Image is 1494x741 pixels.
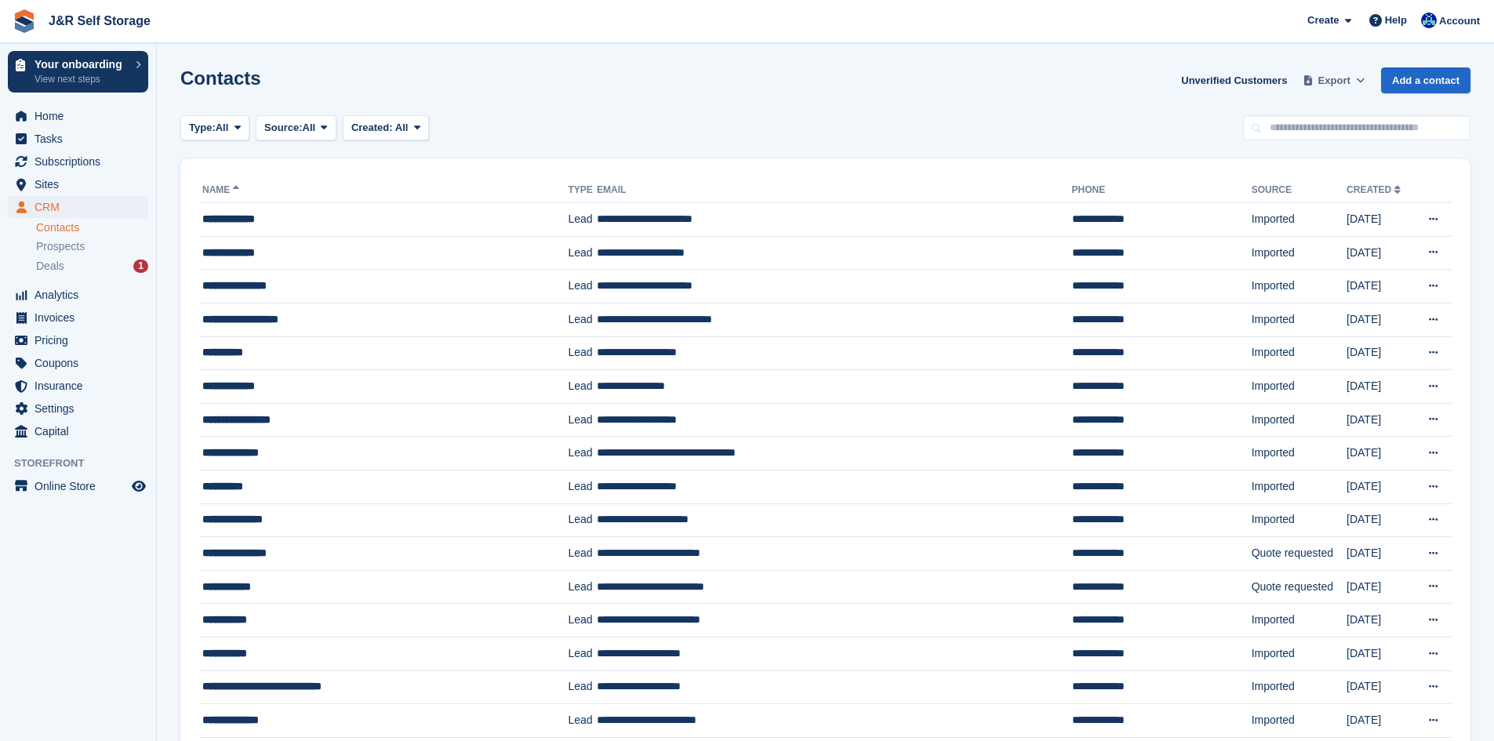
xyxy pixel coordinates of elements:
[36,258,148,274] a: Deals 1
[8,420,148,442] a: menu
[35,284,129,306] span: Analytics
[35,72,128,86] p: View next steps
[189,120,216,136] span: Type:
[395,122,409,133] span: All
[569,503,597,537] td: Lead
[1318,73,1350,89] span: Export
[35,59,128,70] p: Your onboarding
[1347,403,1413,437] td: [DATE]
[1252,403,1347,437] td: Imported
[343,115,429,141] button: Created: All
[35,173,129,195] span: Sites
[35,420,129,442] span: Capital
[1252,370,1347,404] td: Imported
[1252,303,1347,336] td: Imported
[1347,604,1413,637] td: [DATE]
[1347,637,1413,670] td: [DATE]
[1421,13,1437,28] img: Steve Revell
[216,120,229,136] span: All
[35,105,129,127] span: Home
[8,196,148,218] a: menu
[35,151,129,173] span: Subscriptions
[1385,13,1407,28] span: Help
[264,120,302,136] span: Source:
[303,120,316,136] span: All
[1347,370,1413,404] td: [DATE]
[35,128,129,150] span: Tasks
[1347,570,1413,604] td: [DATE]
[1252,470,1347,503] td: Imported
[569,203,597,237] td: Lead
[14,456,156,471] span: Storefront
[1347,503,1413,537] td: [DATE]
[569,670,597,704] td: Lead
[1252,437,1347,470] td: Imported
[569,303,597,336] td: Lead
[8,475,148,497] a: menu
[1439,13,1480,29] span: Account
[569,236,597,270] td: Lead
[36,238,148,255] a: Prospects
[8,128,148,150] a: menu
[1252,503,1347,537] td: Imported
[1252,270,1347,303] td: Imported
[8,329,148,351] a: menu
[1381,67,1470,93] a: Add a contact
[1347,303,1413,336] td: [DATE]
[180,115,249,141] button: Type: All
[569,178,597,203] th: Type
[569,370,597,404] td: Lead
[1252,670,1347,704] td: Imported
[1300,67,1369,93] button: Export
[35,352,129,374] span: Coupons
[1347,184,1404,195] a: Created
[1347,670,1413,704] td: [DATE]
[351,122,393,133] span: Created:
[569,437,597,470] td: Lead
[129,477,148,496] a: Preview store
[35,307,129,329] span: Invoices
[1347,236,1413,270] td: [DATE]
[1347,704,1413,738] td: [DATE]
[35,475,129,497] span: Online Store
[1252,537,1347,571] td: Quote requested
[13,9,36,33] img: stora-icon-8386f47178a22dfd0bd8f6a31ec36ba5ce8667c1dd55bd0f319d3a0aa187defe.svg
[1307,13,1339,28] span: Create
[1347,470,1413,503] td: [DATE]
[256,115,336,141] button: Source: All
[8,51,148,93] a: Your onboarding View next steps
[36,239,85,254] span: Prospects
[1252,178,1347,203] th: Source
[36,220,148,235] a: Contacts
[8,307,148,329] a: menu
[1252,236,1347,270] td: Imported
[8,375,148,397] a: menu
[35,375,129,397] span: Insurance
[1347,336,1413,370] td: [DATE]
[8,173,148,195] a: menu
[202,184,242,195] a: Name
[569,537,597,571] td: Lead
[8,105,148,127] a: menu
[1252,570,1347,604] td: Quote requested
[569,470,597,503] td: Lead
[569,704,597,738] td: Lead
[569,270,597,303] td: Lead
[8,352,148,374] a: menu
[569,403,597,437] td: Lead
[1347,437,1413,470] td: [DATE]
[1175,67,1293,93] a: Unverified Customers
[1347,270,1413,303] td: [DATE]
[35,329,129,351] span: Pricing
[569,637,597,670] td: Lead
[569,604,597,637] td: Lead
[1347,203,1413,237] td: [DATE]
[8,398,148,420] a: menu
[8,151,148,173] a: menu
[1252,704,1347,738] td: Imported
[1252,637,1347,670] td: Imported
[569,336,597,370] td: Lead
[8,284,148,306] a: menu
[180,67,261,89] h1: Contacts
[133,260,148,273] div: 1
